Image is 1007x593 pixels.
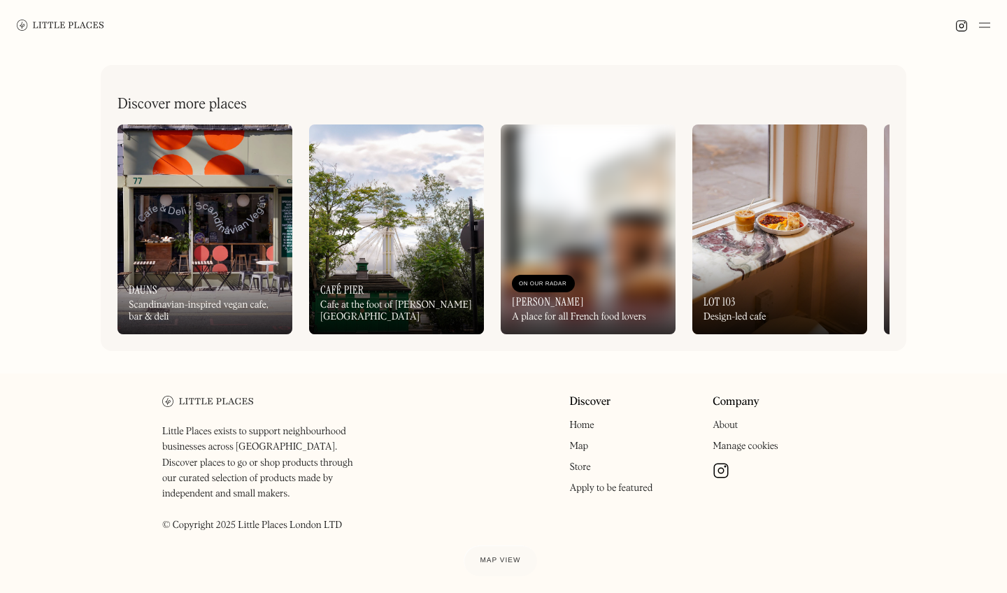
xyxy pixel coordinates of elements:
[704,311,766,323] div: Design-led cafe
[480,557,521,564] span: Map view
[117,96,247,113] h2: Discover more places
[692,124,867,334] a: LOT 103Design-led cafe
[320,283,364,296] h3: Café Pier
[704,295,736,308] h3: LOT 103
[464,545,538,576] a: Map view
[309,124,484,334] a: Café PierCafe at the foot of [PERSON_NAME][GEOGRAPHIC_DATA]
[512,311,646,323] div: A place for all French food lovers
[569,441,588,451] a: Map
[569,396,610,409] a: Discover
[320,299,473,323] div: Cafe at the foot of [PERSON_NAME][GEOGRAPHIC_DATA]
[569,462,590,472] a: Store
[162,424,367,534] p: Little Places exists to support neighbourhood businesses across [GEOGRAPHIC_DATA]. Discover place...
[713,396,759,409] a: Company
[713,441,778,451] a: Manage cookies
[117,124,292,334] a: DaunsScandinavian-inspired vegan cafe, bar & deli
[519,277,568,291] div: On Our Radar
[501,124,676,334] a: On Our Radar[PERSON_NAME]A place for all French food lovers
[129,299,281,323] div: Scandinavian-inspired vegan cafe, bar & deli
[569,483,652,493] a: Apply to be featured
[512,295,584,308] h3: [PERSON_NAME]
[129,283,157,296] h3: Dauns
[569,420,594,430] a: Home
[713,420,738,430] a: About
